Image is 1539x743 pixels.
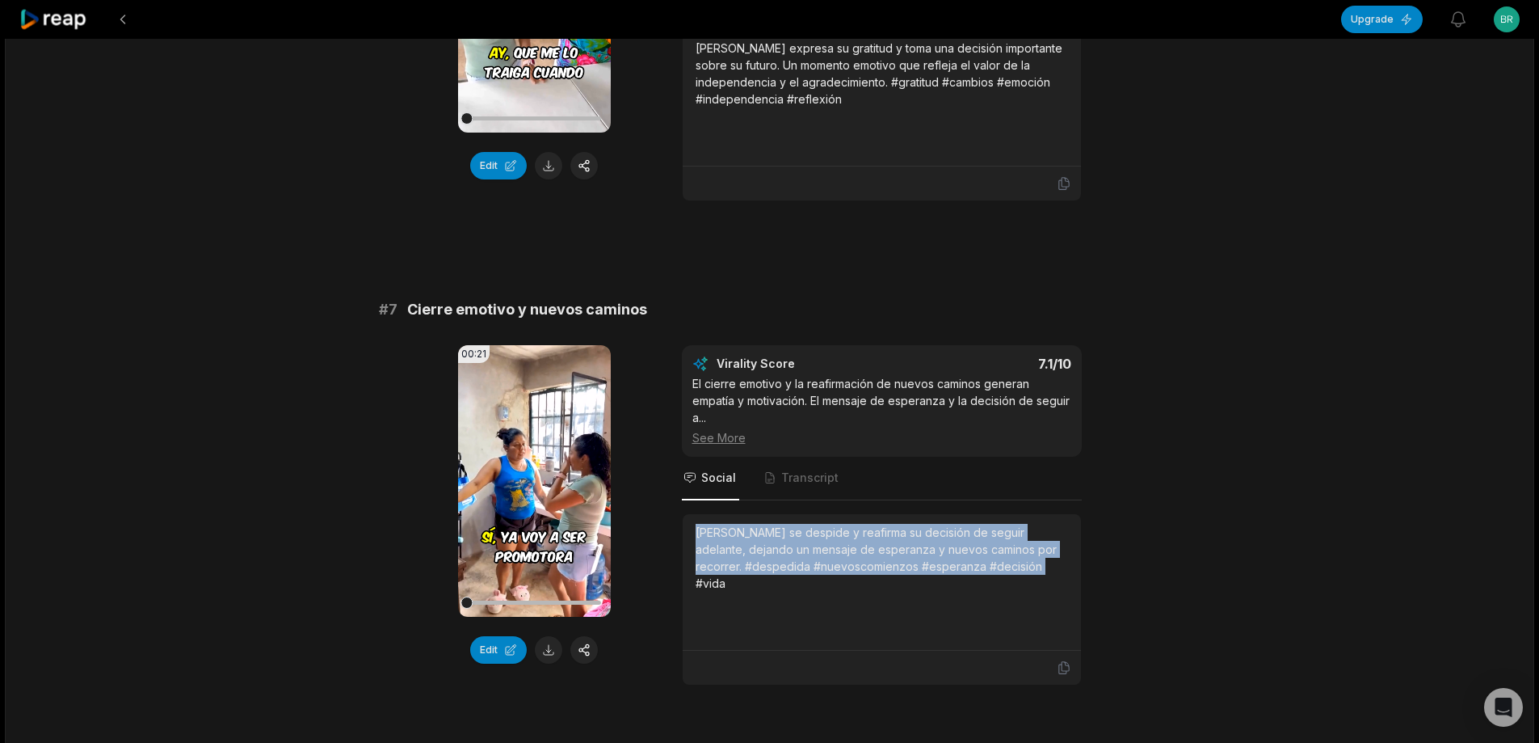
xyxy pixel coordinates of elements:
div: [PERSON_NAME] expresa su gratitud y toma una decisión importante sobre su futuro. Un momento emot... [696,40,1068,108]
video: Your browser does not support mp4 format. [458,345,611,617]
div: Virality Score [717,356,890,372]
button: Edit [470,636,527,664]
button: Edit [470,152,527,179]
div: Open Intercom Messenger [1484,688,1523,727]
span: Cierre emotivo y nuevos caminos [407,298,647,321]
div: [PERSON_NAME] se despide y reafirma su decisión de seguir adelante, dejando un mensaje de esperan... [696,524,1068,592]
span: Transcript [781,470,839,486]
div: 7.1 /10 [898,356,1071,372]
span: Social [701,470,736,486]
nav: Tabs [682,457,1082,500]
div: See More [692,429,1071,446]
button: Upgrade [1341,6,1423,33]
span: # 7 [379,298,397,321]
div: El cierre emotivo y la reafirmación de nuevos caminos generan empatía y motivación. El mensaje de... [692,375,1071,446]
